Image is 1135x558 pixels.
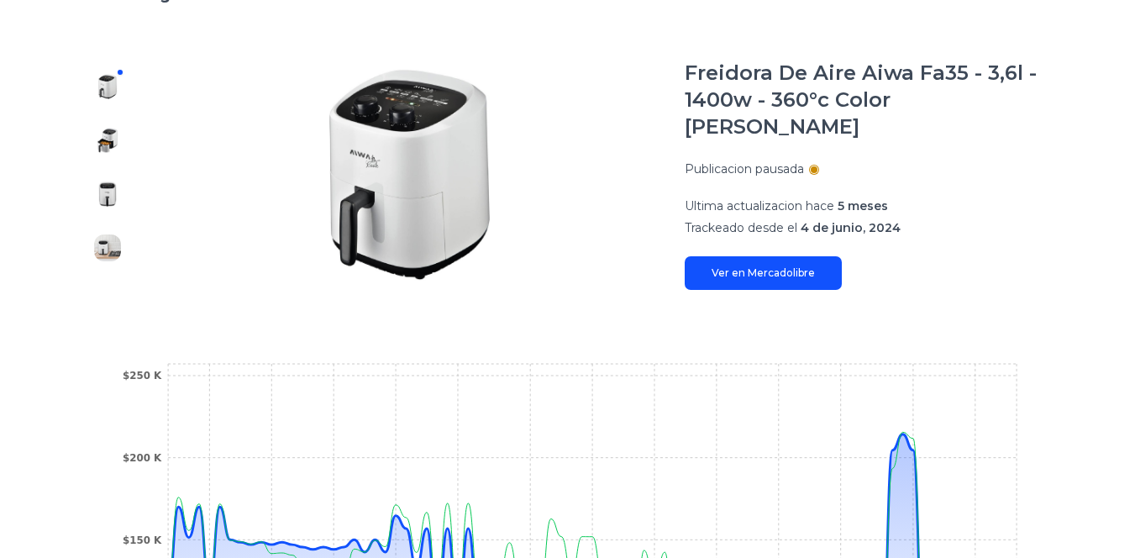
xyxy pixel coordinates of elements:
span: 5 meses [838,198,888,213]
span: 4 de junio, 2024 [801,220,901,235]
a: Ver en Mercadolibre [685,256,842,290]
img: Freidora De Aire Aiwa Fa35 - 3,6l - 1400w - 360°c Color Blanco [94,181,121,208]
tspan: $200 K [123,452,162,464]
span: Trackeado desde el [685,220,797,235]
tspan: $250 K [123,370,162,382]
p: Publicacion pausada [685,161,804,177]
img: Freidora De Aire Aiwa Fa35 - 3,6l - 1400w - 360°c Color Blanco [94,73,121,100]
img: Freidora De Aire Aiwa Fa35 - 3,6l - 1400w - 360°c Color Blanco [94,127,121,154]
span: Ultima actualizacion hace [685,198,834,213]
img: Freidora De Aire Aiwa Fa35 - 3,6l - 1400w - 360°c Color Blanco [94,234,121,261]
tspan: $150 K [123,534,162,546]
h1: Freidora De Aire Aiwa Fa35 - 3,6l - 1400w - 360°c Color [PERSON_NAME] [685,60,1054,140]
img: Freidora De Aire Aiwa Fa35 - 3,6l - 1400w - 360°c Color Blanco [168,60,651,290]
